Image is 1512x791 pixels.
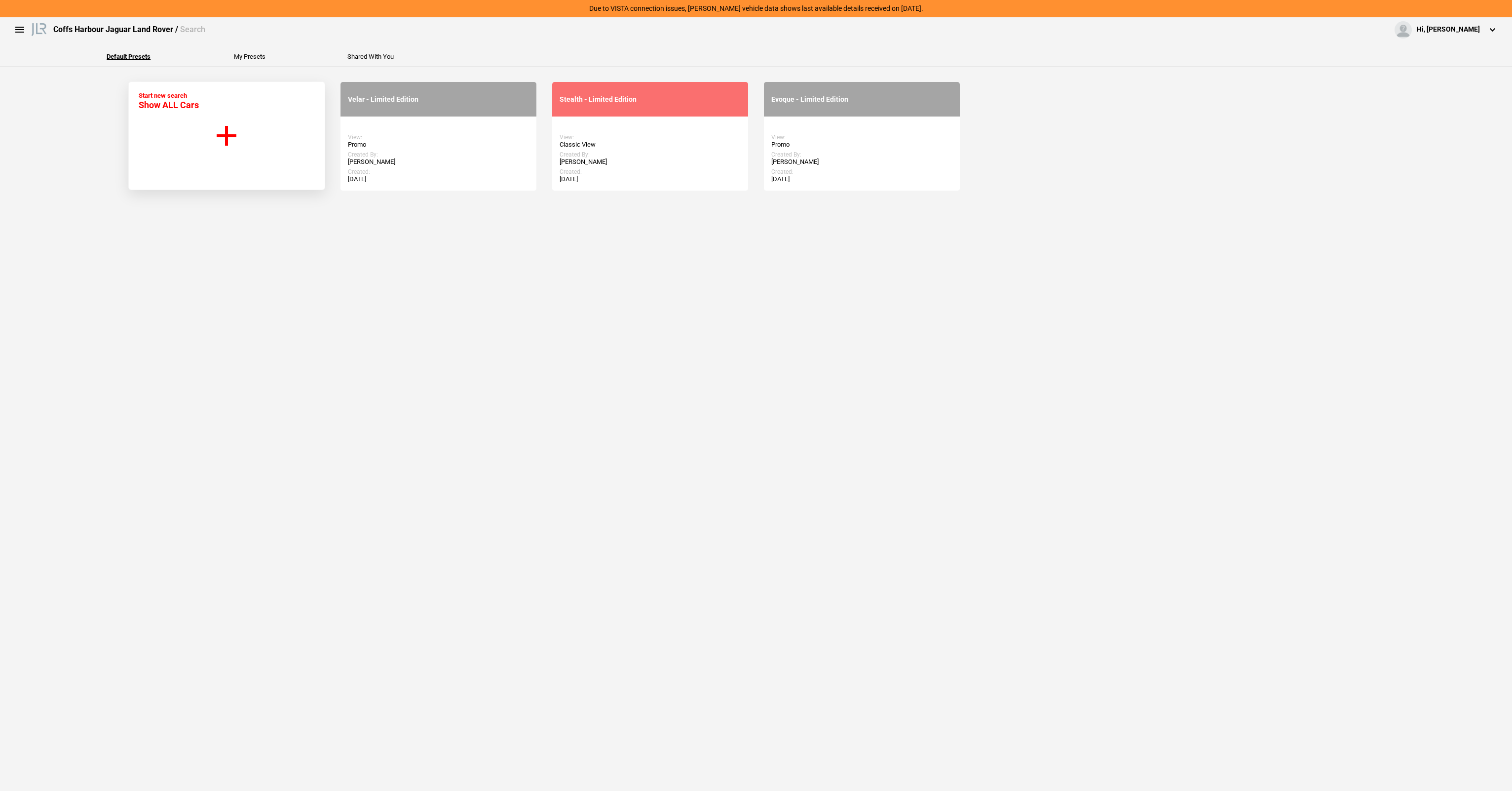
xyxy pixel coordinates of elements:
[771,168,952,175] div: Created:
[560,151,741,158] div: Created By:
[560,175,741,183] div: [DATE]
[139,92,199,110] div: Start new search
[560,134,741,141] div: View:
[348,168,529,175] div: Created:
[30,21,48,36] img: landrover.png
[1417,25,1480,35] div: Hi, [PERSON_NAME]
[139,100,199,110] span: Show ALL Cars
[560,168,741,175] div: Created:
[348,158,529,166] div: [PERSON_NAME]
[771,175,952,183] div: [DATE]
[347,53,394,60] button: Shared With You
[771,158,952,166] div: [PERSON_NAME]
[234,53,265,60] button: My Presets
[348,141,529,149] div: Promo
[348,95,529,104] div: Velar - Limited Edition
[107,53,151,60] button: Default Presets
[53,24,205,35] div: Coffs Harbour Jaguar Land Rover /
[771,151,952,158] div: Created By:
[348,151,529,158] div: Created By:
[348,175,529,183] div: [DATE]
[771,134,952,141] div: View:
[560,141,741,149] div: Classic View
[771,141,952,149] div: Promo
[771,95,952,104] div: Evoque - Limited Edition
[348,134,529,141] div: View:
[180,25,205,34] span: Search
[128,81,325,190] button: Start new search Show ALL Cars
[560,95,741,104] div: Stealth - Limited Edition
[560,158,741,166] div: [PERSON_NAME]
